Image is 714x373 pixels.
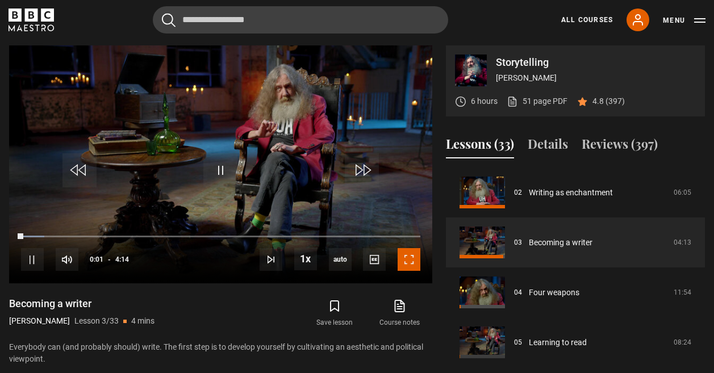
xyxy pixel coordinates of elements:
a: 51 page PDF [507,95,567,107]
button: Submit the search query [162,13,176,27]
p: [PERSON_NAME] [9,315,70,327]
button: Save lesson [302,297,367,330]
span: 0:01 [90,249,103,270]
h1: Becoming a writer [9,297,155,311]
svg: BBC Maestro [9,9,54,31]
button: Details [528,135,568,158]
p: 4.8 (397) [592,95,625,107]
p: [PERSON_NAME] [496,72,696,84]
p: 4 mins [131,315,155,327]
button: Reviews (397) [582,135,658,158]
p: 6 hours [471,95,498,107]
button: Mute [56,248,78,271]
span: - [108,255,111,263]
div: Current quality: 720p [329,248,352,271]
p: Everybody can (and probably should) write. The first step is to develop yourself by cultivating a... [9,341,432,365]
a: Writing as enchantment [529,187,613,199]
p: Storytelling [496,57,696,68]
a: Four weapons [529,287,579,299]
input: Search [153,6,448,33]
a: Course notes [368,297,432,330]
a: Learning to read [529,337,587,349]
span: 4:14 [115,249,129,270]
div: Progress Bar [21,236,420,238]
button: Fullscreen [398,248,420,271]
span: auto [329,248,352,271]
button: Pause [21,248,44,271]
video-js: Video Player [9,45,432,283]
button: Next Lesson [260,248,282,271]
button: Lessons (33) [446,135,514,158]
a: Becoming a writer [529,237,592,249]
a: All Courses [561,15,613,25]
button: Playback Rate [294,248,317,270]
button: Captions [363,248,386,271]
p: Lesson 3/33 [74,315,119,327]
button: Toggle navigation [663,15,705,26]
